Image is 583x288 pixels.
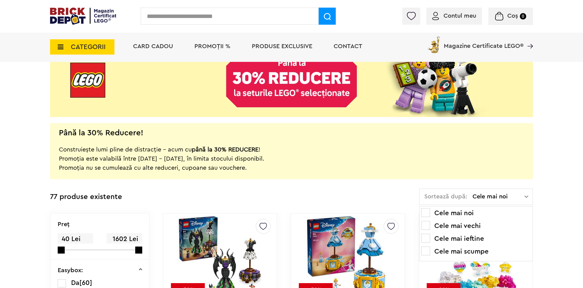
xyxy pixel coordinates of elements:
span: 1602 Lei [107,233,142,245]
li: Cele mai scumpe [421,247,531,256]
span: Magazine Certificate LEGO® [444,35,523,49]
a: Magazine Certificate LEGO® [523,35,533,41]
a: Contul meu [432,13,476,19]
li: Cele mai vechi [421,221,531,231]
span: Coș [507,13,518,19]
div: 77 produse existente [50,188,122,206]
span: Contul meu [444,13,476,19]
li: Cele mai ieftine [421,234,531,244]
p: Construiește lumi pline de distracție – acum cu ! [59,136,264,154]
a: Produse exclusive [252,43,312,49]
span: 40 Lei [58,233,93,245]
p: Preţ [58,221,70,227]
a: PROMOȚII % [194,43,230,49]
span: CATEGORII [71,44,106,50]
strong: până la 30% REDUCERE [192,147,259,153]
span: Sortează după: [424,194,467,200]
h2: Până la 30% Reducere! [59,130,143,136]
img: Landing page banner [50,43,533,117]
p: Easybox: [58,267,83,273]
span: Cele mai noi [473,194,524,200]
span: Da [71,279,79,286]
li: Cele mai noi [421,208,531,218]
a: Card Cadou [133,43,173,49]
span: [60] [79,279,92,286]
small: 0 [520,13,526,20]
a: Contact [334,43,362,49]
p: Promoția este valabilă între [DATE] – [DATE], în limita stocului disponibil. Promoția nu se cumul... [59,154,264,172]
